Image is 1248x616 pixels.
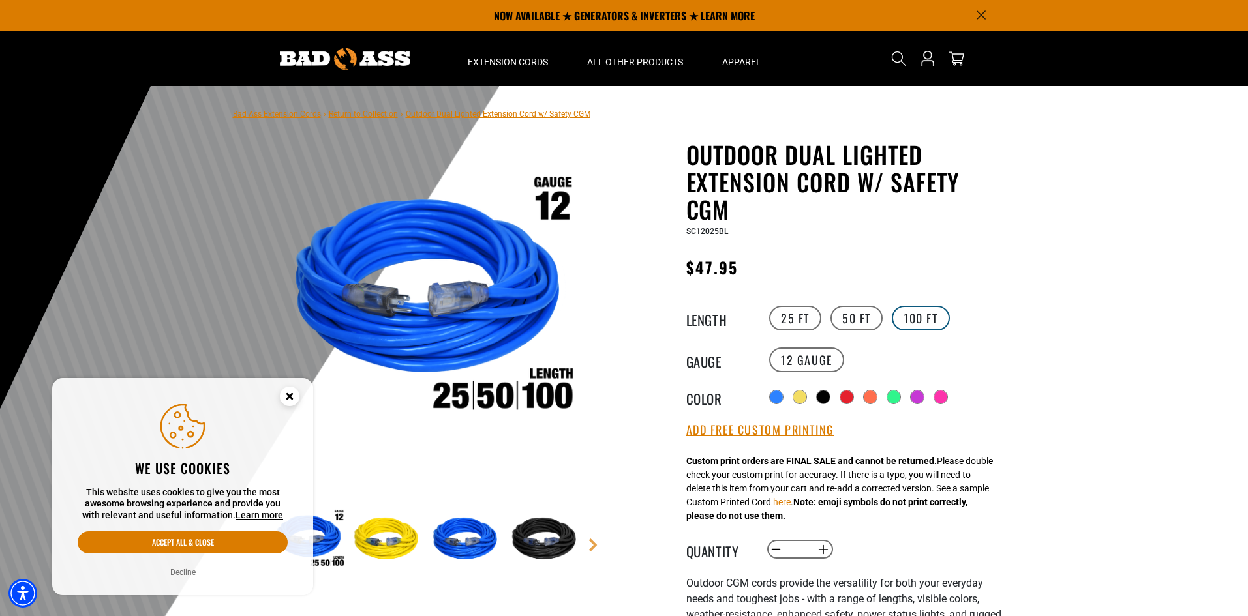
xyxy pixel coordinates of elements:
[8,579,37,608] div: Accessibility Menu
[429,502,505,578] img: Blue
[773,495,791,509] button: here
[686,256,738,279] span: $47.95
[448,31,568,86] summary: Extension Cords
[889,48,909,69] summary: Search
[686,456,937,466] strong: Custom print orders are FINAL SALE and cannot be returned.
[769,306,821,330] label: 25 FT
[686,310,752,327] legend: Length
[586,538,600,551] a: Next
[233,110,321,119] a: Bad Ass Extension Cords
[236,510,283,520] a: Learn more
[587,56,683,68] span: All Other Products
[686,454,993,523] div: Please double check your custom print for accuracy. If there is a typo, you will need to delete t...
[686,351,752,368] legend: Gauge
[324,110,326,119] span: ›
[686,141,1006,223] h1: Outdoor Dual Lighted Extension Cord w/ Safety CGM
[468,56,548,68] span: Extension Cords
[686,389,752,405] legend: Color
[350,502,426,578] img: Yellow
[166,566,200,579] button: Decline
[280,48,410,70] img: Bad Ass Extension Cords
[78,531,288,553] button: Accept all & close
[78,460,288,477] h2: We use cookies
[78,487,288,521] p: This website uses cookies to give you the most awesome browsing experience and provide you with r...
[686,541,752,558] label: Quantity
[892,306,950,330] label: 100 FT
[686,227,728,236] span: SC12025BL
[406,110,590,119] span: Outdoor Dual Lighted Extension Cord w/ Safety CGM
[686,423,834,437] button: Add Free Custom Printing
[769,347,844,372] label: 12 Gauge
[722,56,761,68] span: Apparel
[401,110,403,119] span: ›
[233,106,590,121] nav: breadcrumbs
[568,31,703,86] summary: All Other Products
[830,306,883,330] label: 50 FT
[686,497,967,521] strong: Note: emoji symbols do not print correctly, please do not use them.
[52,378,313,596] aside: Cookie Consent
[329,110,398,119] a: Return to Collection
[508,502,584,578] img: Black
[703,31,781,86] summary: Apparel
